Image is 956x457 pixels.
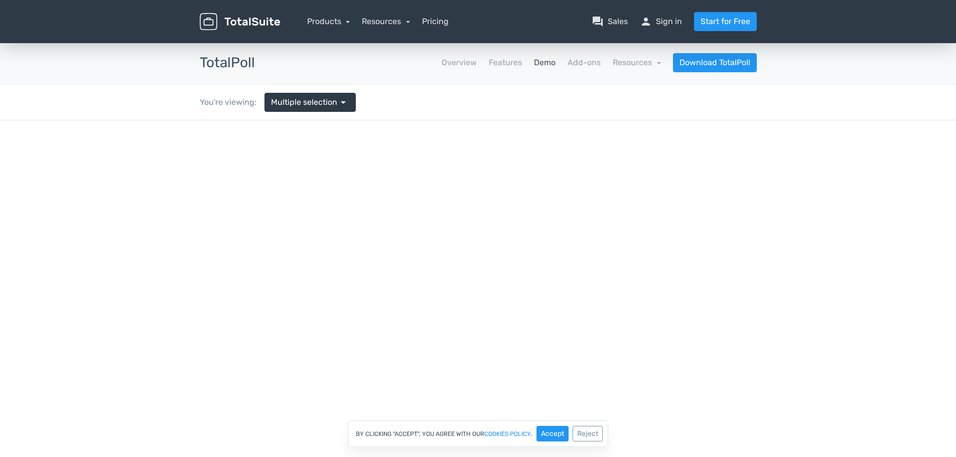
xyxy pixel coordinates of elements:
[694,12,757,31] a: Start for Free
[422,16,449,28] a: Pricing
[640,16,682,28] a: personSign in
[442,57,477,69] a: Overview
[613,58,661,67] a: Resources
[536,426,569,441] button: Accept
[592,16,604,28] span: question_answer
[271,96,337,108] span: Multiple selection
[489,57,522,69] a: Features
[534,57,556,69] a: Demo
[264,93,356,112] a: Multiple selection arrow_drop_down
[348,420,608,447] div: By clicking "Accept", you agree with our .
[673,53,757,72] a: Download TotalPoll
[337,96,349,108] span: arrow_drop_down
[200,55,255,71] h3: TotalPoll
[362,17,410,26] a: Resources
[200,96,264,108] div: You're viewing:
[568,57,601,69] a: Add-ons
[573,426,603,441] button: Reject
[307,17,350,26] a: Products
[484,431,531,437] a: cookies policy
[592,16,628,28] a: question_answerSales
[200,13,280,31] img: TotalSuite for WordPress
[640,16,652,28] span: person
